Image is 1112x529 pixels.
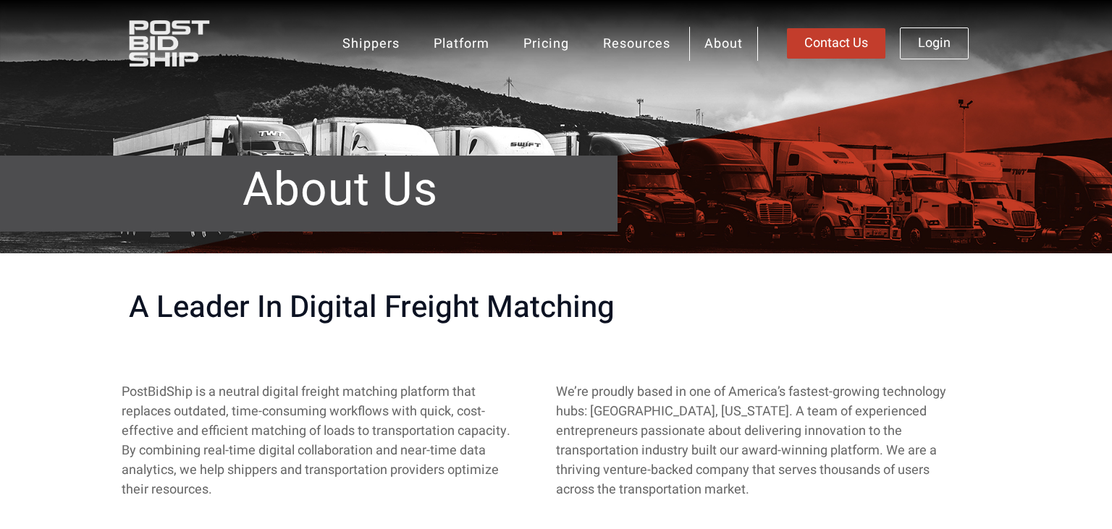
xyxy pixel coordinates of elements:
[900,27,969,59] a: Login
[508,27,584,61] a: Pricing
[418,27,505,61] a: Platform
[556,382,951,499] p: We’re proudly based in one of America’s fastest-growing technology hubs: [GEOGRAPHIC_DATA], [US_S...
[689,27,758,61] a: About
[804,37,868,50] span: Contact Us
[129,20,256,66] img: PostBidShip
[918,37,951,50] span: Login
[243,163,438,219] span: About Us
[129,289,615,326] span: A leader in Digital freight Matching
[787,28,885,59] a: Contact Us
[122,382,516,499] div: PostBidShip is a neutral digital freight matching platform that replaces outdated, time-consuming...
[588,27,686,61] a: Resources
[327,27,415,61] a: Shippers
